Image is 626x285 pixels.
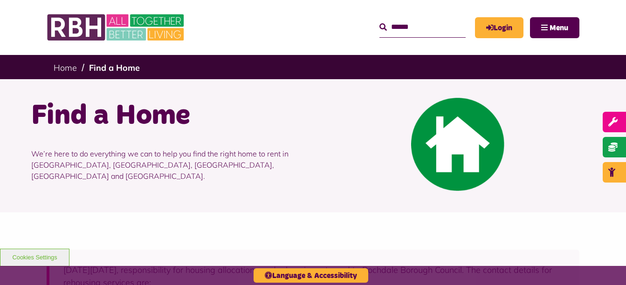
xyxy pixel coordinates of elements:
button: Language & Accessibility [254,268,368,283]
img: RBH [47,9,186,46]
a: Find a Home [89,62,140,73]
img: Find A Home [411,98,504,191]
h1: Find a Home [31,98,306,134]
button: Navigation [530,17,579,38]
a: Home [54,62,77,73]
p: We’re here to do everything we can to help you find the right home to rent in [GEOGRAPHIC_DATA], ... [31,134,306,196]
a: MyRBH [475,17,523,38]
iframe: Netcall Web Assistant for live chat [584,243,626,285]
span: Menu [550,24,568,32]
